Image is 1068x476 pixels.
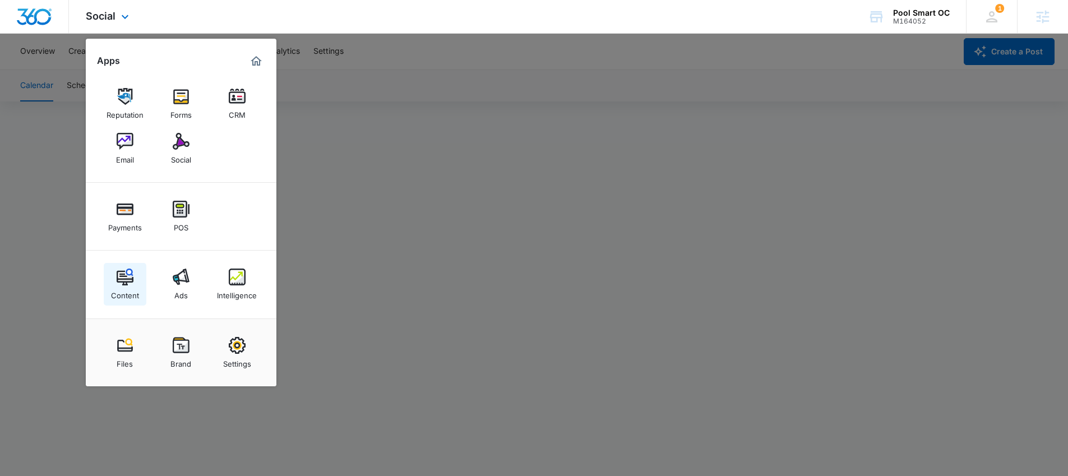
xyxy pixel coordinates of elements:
div: Brand [170,354,191,368]
span: 1 [995,4,1004,13]
div: notifications count [995,4,1004,13]
a: Files [104,331,146,374]
img: website_grey.svg [18,29,27,38]
div: Payments [108,218,142,232]
div: account name [893,8,950,17]
div: CRM [229,105,246,119]
div: Domain Overview [43,66,100,73]
a: CRM [216,82,258,125]
div: Reputation [107,105,144,119]
a: Brand [160,331,202,374]
img: tab_keywords_by_traffic_grey.svg [112,65,121,74]
a: Settings [216,331,258,374]
img: logo_orange.svg [18,18,27,27]
div: Intelligence [217,285,257,300]
div: Settings [223,354,251,368]
span: Social [86,10,115,22]
div: v 4.0.25 [31,18,55,27]
div: account id [893,17,950,25]
div: Forms [170,105,192,119]
a: Social [160,127,202,170]
div: Social [171,150,191,164]
div: Content [111,285,139,300]
a: Intelligence [216,263,258,306]
div: Keywords by Traffic [124,66,189,73]
a: Payments [104,195,146,238]
img: tab_domain_overview_orange.svg [30,65,39,74]
div: Files [117,354,133,368]
div: Email [116,150,134,164]
a: Content [104,263,146,306]
a: Marketing 360® Dashboard [247,52,265,70]
a: Forms [160,82,202,125]
a: Email [104,127,146,170]
a: Ads [160,263,202,306]
div: Ads [174,285,188,300]
div: Domain: [DOMAIN_NAME] [29,29,123,38]
div: POS [174,218,188,232]
a: Reputation [104,82,146,125]
a: POS [160,195,202,238]
h2: Apps [97,56,120,66]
